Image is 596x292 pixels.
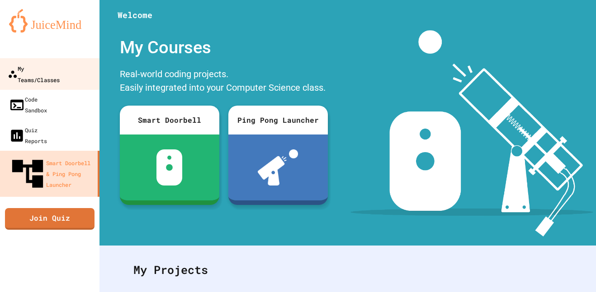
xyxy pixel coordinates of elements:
[156,149,182,185] img: sdb-white.svg
[9,9,90,32] img: logo-orange.svg
[228,106,328,134] div: Ping Pong Launcher
[115,65,332,99] div: Real-world coding projects. Easily integrated into your Computer Science class.
[9,125,47,146] div: Quiz Reports
[9,155,94,192] div: Smart Doorbell & Ping Pong Launcher
[350,30,593,236] img: banner-image-my-projects.png
[120,106,219,134] div: Smart Doorbell
[5,208,95,230] a: Join Quiz
[9,94,47,116] div: Code Sandbox
[124,252,571,287] div: My Projects
[8,63,60,85] div: My Teams/Classes
[258,149,298,185] img: ppl-with-ball.png
[115,30,332,65] div: My Courses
